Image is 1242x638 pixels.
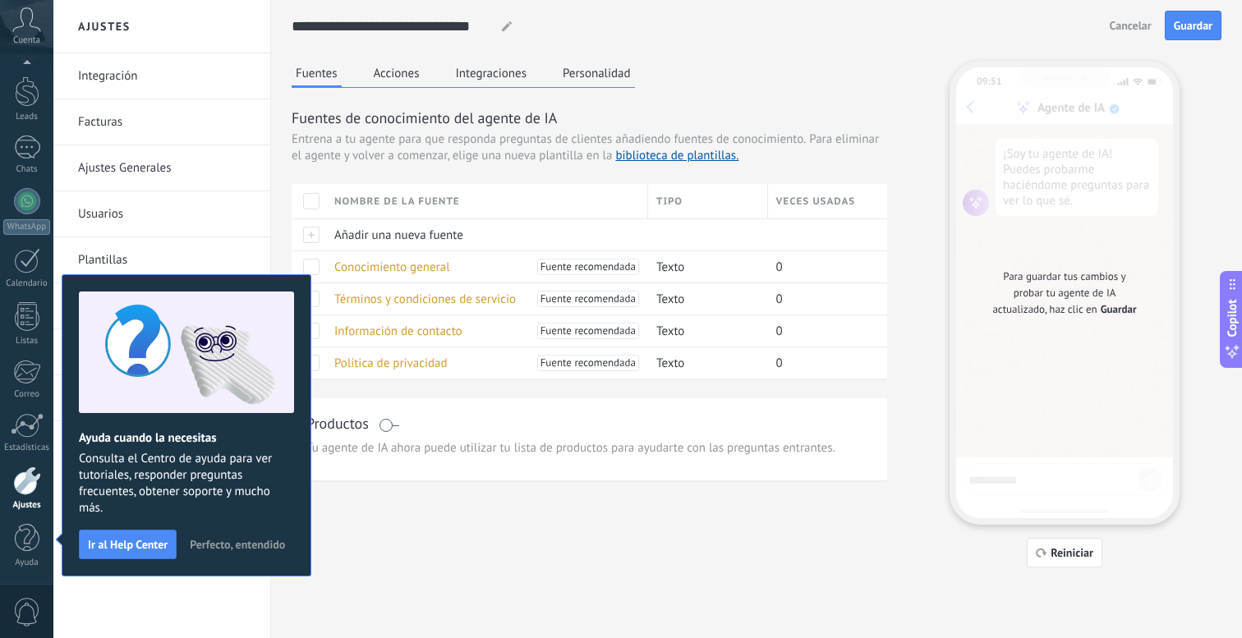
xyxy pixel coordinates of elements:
span: Para guardar tus cambios y probar tu agente de IA actualizado, haz clic en [992,269,1125,316]
span: Copilot [1224,299,1240,337]
span: Texto [656,356,684,371]
span: Añadir una nueva fuente [334,227,463,243]
h2: Ayuda cuando la necesitas [79,430,294,446]
span: Cancelar [1110,20,1152,31]
div: WhatsApp [3,219,50,235]
a: Ajustes Generales [78,145,254,191]
a: Facturas [78,99,254,145]
span: Entrena a tu agente para que responda preguntas de clientes añadiendo fuentes de conocimiento. [292,131,806,148]
li: Integración [53,53,270,99]
span: Tu agente de IA ahora puede utilizar tu lista de productos para ayudarte con las preguntas entran... [306,440,872,457]
div: Chats [3,164,51,175]
div: Texto [648,251,760,282]
span: Política de privacidad [334,356,448,371]
span: 0 [776,324,783,339]
div: Leads [3,112,51,122]
div: Texto [648,315,760,347]
span: Perfecto, entendido [190,539,285,550]
span: Fuente recomendada [540,355,636,371]
div: Ayuda [3,558,51,568]
span: Fuente recomendada [540,323,636,339]
a: Integración [78,53,254,99]
div: Correo [3,389,51,400]
div: Información de contacto [326,315,640,347]
span: Reiniciar [1051,547,1093,558]
div: Veces usadas [768,184,888,218]
span: Cuenta [13,35,40,46]
span: Para eliminar el agente y volver a comenzar, elige una nueva plantilla en la [292,131,879,163]
div: 0 [768,251,876,282]
a: Usuarios [78,191,254,237]
span: Guardar [1174,20,1212,31]
button: Cancelar [1102,13,1159,38]
li: Ajustes Generales [53,145,270,191]
span: Texto [656,324,684,339]
div: Calendario [3,278,51,289]
div: Listas [3,336,51,347]
div: Términos y condiciones de servicio [326,283,640,314]
div: Texto [648,347,760,379]
span: 0 [776,259,783,275]
h3: Productos [306,413,369,434]
button: Reiniciar [1027,538,1102,567]
li: Facturas [53,99,270,145]
button: Personalidad [559,61,635,85]
span: Conocimiento general [334,259,450,275]
div: 0 [768,347,876,379]
span: 0 [776,356,783,371]
span: Consulta el Centro de ayuda para ver tutoriales, responder preguntas frecuentes, obtener soporte ... [79,451,294,516]
button: Guardar [1165,11,1221,40]
div: Tipo [648,184,767,218]
div: Nombre de la fuente [326,184,647,218]
li: Usuarios [53,191,270,237]
button: Ir al Help Center [79,530,177,559]
div: Política de privacidad [326,347,640,379]
button: Perfecto, entendido [182,532,292,557]
a: biblioteca de plantillas. [615,148,738,163]
span: Guardar [1101,301,1137,318]
div: 0 [768,283,876,314]
div: Ajustes [3,500,51,511]
li: Plantillas [53,237,270,283]
span: 0 [776,291,783,307]
span: Ir al Help Center [88,539,168,550]
button: Fuentes [292,61,342,88]
div: 0 [768,315,876,347]
span: Fuente recomendada [540,291,636,307]
span: Texto [656,291,684,307]
h3: Fuentes de conocimiento del agente de IA [292,108,887,128]
a: Plantillas [78,237,254,283]
span: Términos y condiciones de servicio [334,291,516,307]
button: Acciones [370,61,424,85]
span: Texto [656,259,684,275]
div: Estadísticas [3,443,51,453]
span: Fuente recomendada [540,259,636,275]
div: Conocimiento general [326,251,640,282]
div: Texto [648,283,760,314]
span: Información de contacto [334,324,462,339]
button: Integraciones [452,61,531,85]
